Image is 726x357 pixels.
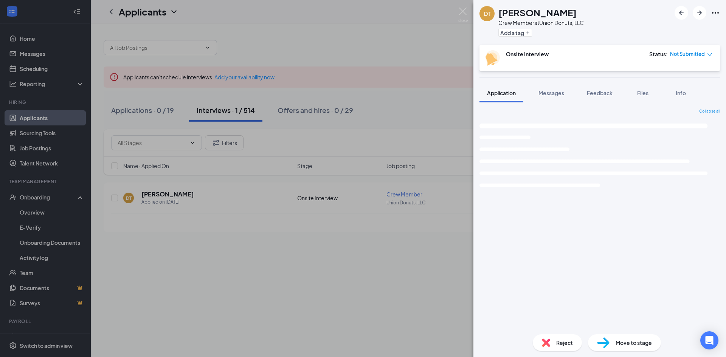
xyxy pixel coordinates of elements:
[637,90,648,96] span: Files
[498,6,577,19] h1: [PERSON_NAME]
[506,51,549,57] b: Onsite Interview
[677,8,686,17] svg: ArrowLeftNew
[693,6,706,20] button: ArrowRight
[538,90,564,96] span: Messages
[670,50,705,58] span: Not Submitted
[649,50,668,58] div: Status :
[676,90,686,96] span: Info
[484,10,490,17] div: DT
[707,52,712,57] span: down
[526,31,530,35] svg: Plus
[700,331,718,349] div: Open Intercom Messenger
[616,338,652,347] span: Move to stage
[587,90,613,96] span: Feedback
[556,338,573,347] span: Reject
[487,90,516,96] span: Application
[498,19,584,26] div: Crew Member at Union Donuts, LLC
[675,6,688,20] button: ArrowLeftNew
[711,8,720,17] svg: Ellipses
[695,8,704,17] svg: ArrowRight
[498,29,532,37] button: PlusAdd a tag
[479,117,720,213] svg: Loading interface...
[699,108,720,114] span: Collapse all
